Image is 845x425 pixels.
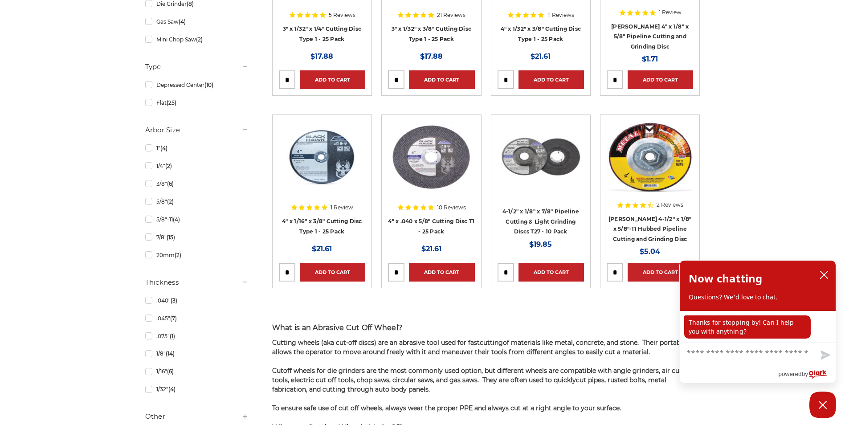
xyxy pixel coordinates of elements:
span: (4) [179,18,186,25]
span: (14) [166,350,175,357]
div: chat [680,311,836,342]
a: Mini Chop Saw [145,32,249,47]
a: .075" [145,328,249,344]
span: (2) [196,36,203,43]
span: (4) [173,216,180,223]
a: Add to Cart [518,263,584,282]
button: Send message [813,345,836,366]
span: $17.88 [420,52,443,61]
a: Add to Cart [409,70,474,89]
span: (25) [167,99,176,106]
a: 20mm [145,247,249,263]
a: 1/8" [145,346,249,361]
h5: Type [145,61,249,72]
a: [PERSON_NAME] 4" x 1/8" x 5/8" Pipeline Cutting and Grinding Disc [611,23,689,50]
span: by [802,368,808,380]
span: (10) [204,82,213,88]
span: $19.85 [529,240,552,249]
img: 4" x 1/16" x 3/8" Cutting Disc [279,121,365,192]
span: What is an Abrasive Cut Off Wheel? [272,323,403,332]
a: Add to Cart [409,263,474,282]
a: Add to Cart [300,70,365,89]
span: (15) [167,234,175,241]
a: 3/8" [145,176,249,192]
img: View of Black Hawk's 4 1/2 inch T27 pipeline disc, showing both front and back of the grinding wh... [498,121,584,192]
a: Gas Saw [145,14,249,29]
span: Cutting wheels (aka cut-off discs) are an abrasive tool used for fast [272,339,480,347]
a: 5/8" [145,194,249,209]
a: 1/16" [145,364,249,379]
span: (2) [167,198,174,205]
span: (1) [170,333,175,339]
a: 1" [145,140,249,156]
button: Close Chatbox [809,392,836,418]
a: .040" [145,293,249,308]
span: $21.61 [421,245,441,253]
a: 1/32" [145,381,249,397]
p: Thanks for stopping by! Can I help you with anything? [684,315,811,339]
span: (4) [168,386,176,392]
a: Add to Cart [628,70,693,89]
a: View of Black Hawk's 4 1/2 inch T27 pipeline disc, showing both front and back of the grinding wh... [498,121,584,235]
span: (6) [167,368,174,375]
a: [PERSON_NAME] 4-1/2" x 1/8" x 5/8"-11 Hubbed Pipeline Cutting and Grinding Disc [608,216,692,242]
span: Cutoff wheels for die grinders are the most commonly used option, but different wheels are compat... [272,367,692,384]
span: (2) [175,252,181,258]
span: cutting [480,339,503,347]
span: cut pipes [576,376,604,384]
span: $5.04 [640,247,660,256]
span: (4) [160,145,167,151]
span: $21.61 [312,245,332,253]
h5: Arbor Size [145,125,249,135]
a: 7/8" [145,229,249,245]
h5: Thickness [145,277,249,288]
span: , rusted bolts, metal fabrication, and cutting through auto body panels. [272,376,666,393]
button: close chatbox [817,268,831,282]
span: (7) [170,315,177,322]
span: $17.88 [310,52,333,61]
span: (8) [187,0,194,7]
a: 4 inch cut off wheel for angle grinder [388,121,474,235]
h5: Other [145,411,249,422]
img: Mercer 4-1/2" x 1/8" x 5/8"-11 Hubbed Cutting and Light Grinding Wheel [607,121,693,192]
a: Add to Cart [518,70,584,89]
a: Depressed Center [145,77,249,93]
a: Add to Cart [628,263,693,282]
a: Powered by Olark [778,366,836,383]
span: of materials like metal, concrete, and stone. Their portability allows the operator to move aroun... [272,339,692,356]
a: Mercer 4-1/2" x 1/8" x 5/8"-11 Hubbed Cutting and Light Grinding Wheel [607,121,693,235]
span: To ensure safe use of cut off wheels, always wear the proper PPE and always cut at a right angle ... [272,404,621,412]
a: 4" x 1/16" x 3/8" Cutting Disc [279,121,365,235]
a: 5/8"-11 [145,212,249,227]
a: Add to Cart [300,263,365,282]
h2: Now chatting [689,270,762,287]
img: 4 inch cut off wheel for angle grinder [388,121,474,192]
span: (6) [167,180,174,187]
a: .045" [145,311,249,326]
span: (3) [171,297,177,304]
span: $1.71 [642,55,658,63]
span: $21.61 [531,52,551,61]
span: powered [778,368,801,380]
a: Flat [145,95,249,110]
a: 1/4" [145,158,249,174]
p: Questions? We'd love to chat. [689,293,827,302]
span: (2) [165,163,172,169]
div: olark chatbox [679,260,836,383]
